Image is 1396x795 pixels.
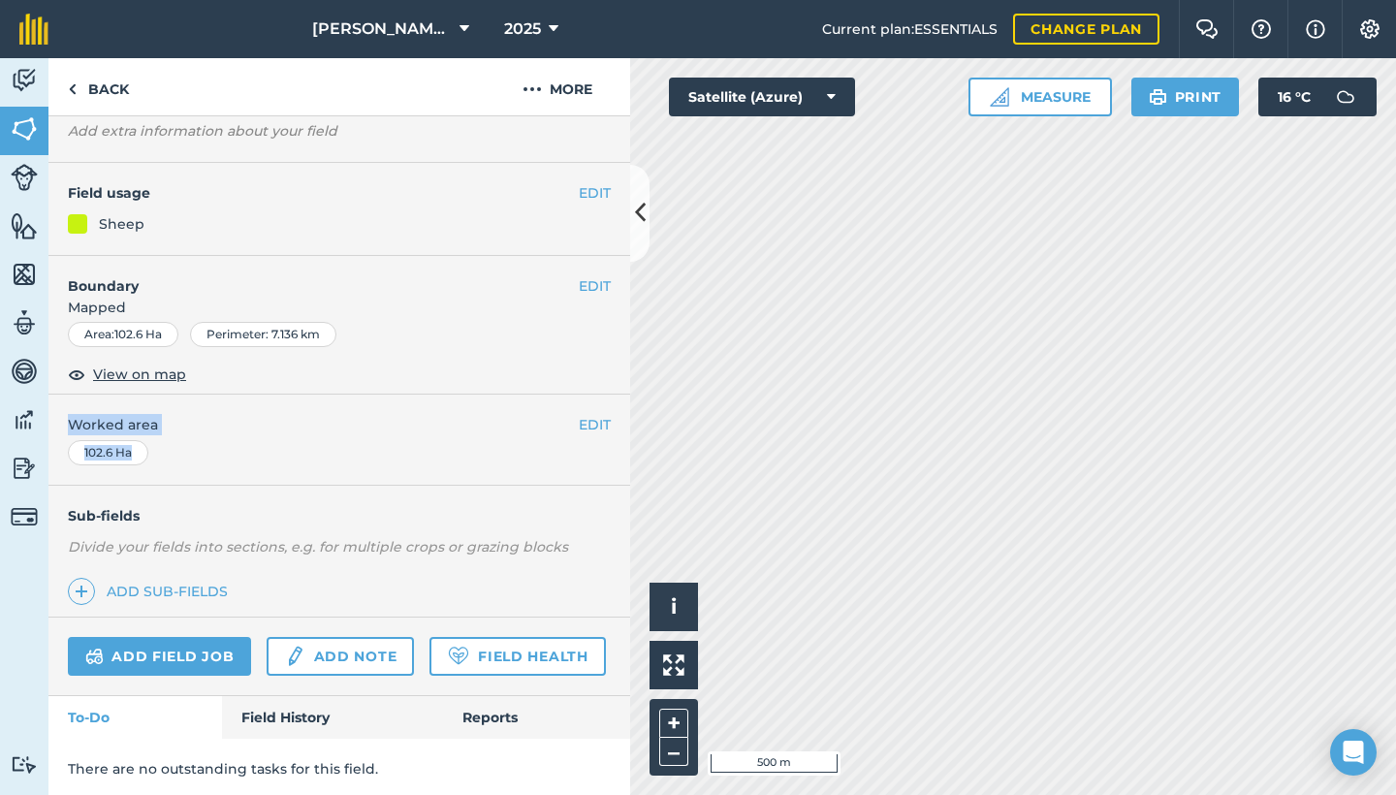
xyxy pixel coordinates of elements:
[659,709,688,738] button: +
[68,538,568,556] em: Divide your fields into sections, e.g. for multiple crops or grazing blocks
[1306,17,1325,41] img: svg+xml;base64,PHN2ZyB4bWxucz0iaHR0cDovL3d3dy53My5vcmcvMjAwMC9zdmciIHdpZHRoPSIxNyIgaGVpZ2h0PSIxNy...
[11,755,38,774] img: svg+xml;base64,PD94bWwgdmVyc2lvbj0iMS4wIiBlbmNvZGluZz0idXRmLTgiPz4KPCEtLSBHZW5lcmF0b3I6IEFkb2JlIE...
[990,87,1009,107] img: Ruler icon
[222,696,442,739] a: Field History
[1330,729,1377,776] div: Open Intercom Messenger
[11,164,38,191] img: svg+xml;base64,PD94bWwgdmVyc2lvbj0iMS4wIiBlbmNvZGluZz0idXRmLTgiPz4KPCEtLSBHZW5lcmF0b3I6IEFkb2JlIE...
[11,211,38,240] img: svg+xml;base64,PHN2ZyB4bWxucz0iaHR0cDovL3d3dy53My5vcmcvMjAwMC9zdmciIHdpZHRoPSI1NiIgaGVpZ2h0PSI2MC...
[190,322,336,347] div: Perimeter : 7.136 km
[1149,85,1167,109] img: svg+xml;base64,PHN2ZyB4bWxucz0iaHR0cDovL3d3dy53My5vcmcvMjAwMC9zdmciIHdpZHRoPSIxOSIgaGVpZ2h0PSIyNC...
[312,17,452,41] span: [PERSON_NAME] Farm
[11,454,38,483] img: svg+xml;base64,PD94bWwgdmVyc2lvbj0iMS4wIiBlbmNvZGluZz0idXRmLTgiPz4KPCEtLSBHZW5lcmF0b3I6IEFkb2JlIE...
[68,578,236,605] a: Add sub-fields
[659,738,688,766] button: –
[48,256,579,297] h4: Boundary
[11,503,38,530] img: svg+xml;base64,PD94bWwgdmVyc2lvbj0iMS4wIiBlbmNvZGluZz0idXRmLTgiPz4KPCEtLSBHZW5lcmF0b3I6IEFkb2JlIE...
[1278,78,1311,116] span: 16 ° C
[68,322,178,347] div: Area : 102.6 Ha
[1358,19,1381,39] img: A cog icon
[68,122,337,140] em: Add extra information about your field
[663,654,684,676] img: Four arrows, one pointing top left, one top right, one bottom right and the last bottom left
[68,363,186,386] button: View on map
[284,645,305,668] img: svg+xml;base64,PD94bWwgdmVyc2lvbj0iMS4wIiBlbmNvZGluZz0idXRmLTgiPz4KPCEtLSBHZW5lcmF0b3I6IEFkb2JlIE...
[48,297,630,318] span: Mapped
[48,58,148,115] a: Back
[11,66,38,95] img: svg+xml;base64,PD94bWwgdmVyc2lvbj0iMS4wIiBlbmNvZGluZz0idXRmLTgiPz4KPCEtLSBHZW5lcmF0b3I6IEFkb2JlIE...
[650,583,698,631] button: i
[68,78,77,101] img: svg+xml;base64,PHN2ZyB4bWxucz0iaHR0cDovL3d3dy53My5vcmcvMjAwMC9zdmciIHdpZHRoPSI5IiBoZWlnaHQ9IjI0Ii...
[267,637,414,676] a: Add note
[1013,14,1159,45] a: Change plan
[579,414,611,435] button: EDIT
[1258,78,1377,116] button: 16 °C
[443,696,630,739] a: Reports
[48,696,222,739] a: To-Do
[48,505,630,526] h4: Sub-fields
[93,364,186,385] span: View on map
[19,14,48,45] img: fieldmargin Logo
[579,182,611,204] button: EDIT
[504,17,541,41] span: 2025
[523,78,542,101] img: svg+xml;base64,PHN2ZyB4bWxucz0iaHR0cDovL3d3dy53My5vcmcvMjAwMC9zdmciIHdpZHRoPSIyMCIgaGVpZ2h0PSIyNC...
[11,357,38,386] img: svg+xml;base64,PD94bWwgdmVyc2lvbj0iMS4wIiBlbmNvZGluZz0idXRmLTgiPz4KPCEtLSBHZW5lcmF0b3I6IEFkb2JlIE...
[429,637,605,676] a: Field Health
[669,78,855,116] button: Satellite (Azure)
[68,758,611,779] p: There are no outstanding tasks for this field.
[1326,78,1365,116] img: svg+xml;base64,PD94bWwgdmVyc2lvbj0iMS4wIiBlbmNvZGluZz0idXRmLTgiPz4KPCEtLSBHZW5lcmF0b3I6IEFkb2JlIE...
[99,213,144,235] div: Sheep
[11,114,38,143] img: svg+xml;base64,PHN2ZyB4bWxucz0iaHR0cDovL3d3dy53My5vcmcvMjAwMC9zdmciIHdpZHRoPSI1NiIgaGVpZ2h0PSI2MC...
[68,414,611,435] span: Worked area
[75,580,88,603] img: svg+xml;base64,PHN2ZyB4bWxucz0iaHR0cDovL3d3dy53My5vcmcvMjAwMC9zdmciIHdpZHRoPSIxNCIgaGVpZ2h0PSIyNC...
[68,363,85,386] img: svg+xml;base64,PHN2ZyB4bWxucz0iaHR0cDovL3d3dy53My5vcmcvMjAwMC9zdmciIHdpZHRoPSIxOCIgaGVpZ2h0PSIyNC...
[11,405,38,434] img: svg+xml;base64,PD94bWwgdmVyc2lvbj0iMS4wIiBlbmNvZGluZz0idXRmLTgiPz4KPCEtLSBHZW5lcmF0b3I6IEFkb2JlIE...
[1250,19,1273,39] img: A question mark icon
[485,58,630,115] button: More
[11,308,38,337] img: svg+xml;base64,PD94bWwgdmVyc2lvbj0iMS4wIiBlbmNvZGluZz0idXRmLTgiPz4KPCEtLSBHZW5lcmF0b3I6IEFkb2JlIE...
[68,182,579,204] h4: Field usage
[968,78,1112,116] button: Measure
[671,594,677,619] span: i
[11,260,38,289] img: svg+xml;base64,PHN2ZyB4bWxucz0iaHR0cDovL3d3dy53My5vcmcvMjAwMC9zdmciIHdpZHRoPSI1NiIgaGVpZ2h0PSI2MC...
[1131,78,1240,116] button: Print
[579,275,611,297] button: EDIT
[1195,19,1219,39] img: Two speech bubbles overlapping with the left bubble in the forefront
[822,18,998,40] span: Current plan : ESSENTIALS
[85,645,104,668] img: svg+xml;base64,PD94bWwgdmVyc2lvbj0iMS4wIiBlbmNvZGluZz0idXRmLTgiPz4KPCEtLSBHZW5lcmF0b3I6IEFkb2JlIE...
[68,440,148,465] div: 102.6 Ha
[68,637,251,676] a: Add field job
